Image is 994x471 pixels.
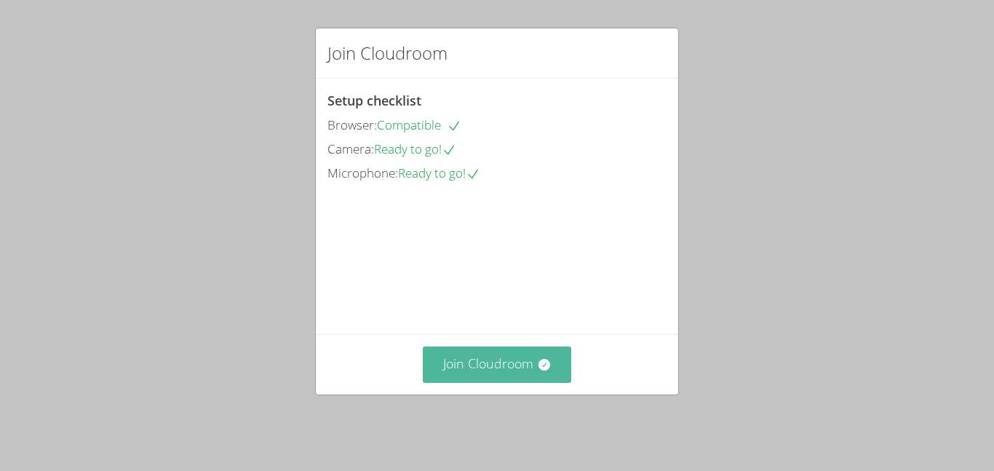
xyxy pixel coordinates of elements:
h2: Join Cloudroom [327,40,448,66]
span: Ready to go! [398,165,480,181]
button: Join Cloudroom [423,347,572,382]
span: Ready to go! [374,140,456,157]
span: Setup checklist [327,92,421,109]
span: Browser: [327,116,377,133]
span: Camera: [327,140,374,157]
span: Compatible [377,116,461,133]
span: Microphone: [327,165,398,181]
